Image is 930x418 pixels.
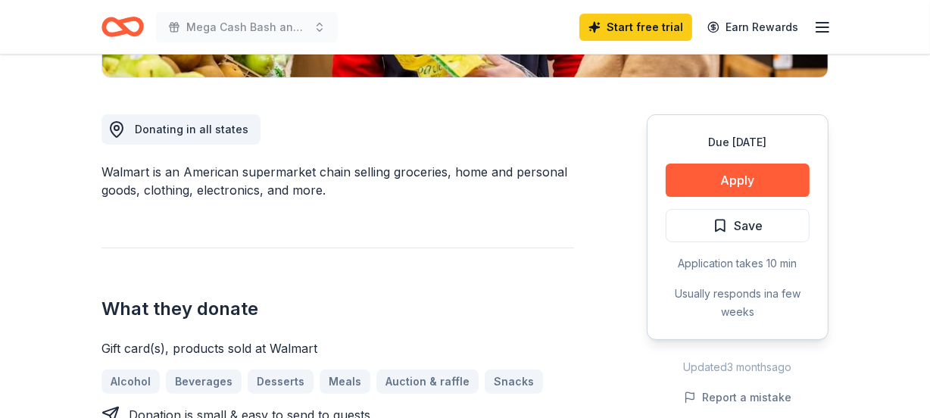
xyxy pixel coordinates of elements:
[734,216,763,236] span: Save
[485,370,543,394] a: Snacks
[666,209,810,242] button: Save
[186,18,307,36] span: Mega Cash Bash and Silent Auction
[579,14,692,41] a: Start free trial
[135,123,248,136] span: Donating in all states
[376,370,479,394] a: Auction & raffle
[248,370,314,394] a: Desserts
[666,285,810,321] div: Usually responds in a few weeks
[156,12,338,42] button: Mega Cash Bash and Silent Auction
[101,339,574,357] div: Gift card(s), products sold at Walmart
[166,370,242,394] a: Beverages
[647,358,829,376] div: Updated 3 months ago
[666,164,810,197] button: Apply
[101,9,144,45] a: Home
[101,370,160,394] a: Alcohol
[320,370,370,394] a: Meals
[684,388,791,407] button: Report a mistake
[101,297,574,321] h2: What they donate
[101,163,574,199] div: Walmart is an American supermarket chain selling groceries, home and personal goods, clothing, el...
[698,14,807,41] a: Earn Rewards
[666,254,810,273] div: Application takes 10 min
[666,133,810,151] div: Due [DATE]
